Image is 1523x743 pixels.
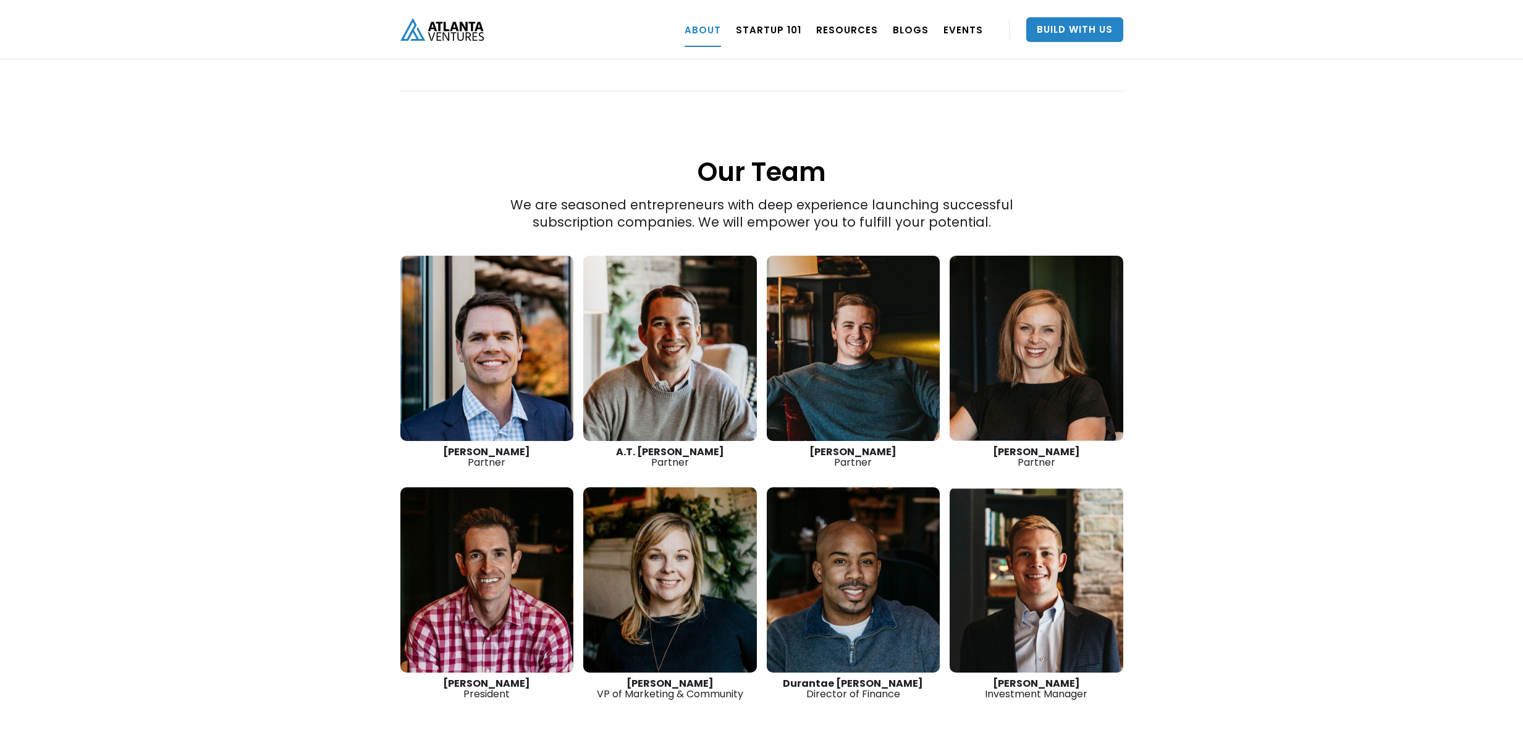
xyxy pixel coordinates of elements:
strong: [PERSON_NAME] [993,676,1080,691]
strong: [PERSON_NAME] [993,445,1080,459]
strong: Durantae [PERSON_NAME] [783,676,923,691]
div: Partner [767,447,940,468]
a: ABOUT [685,12,721,47]
strong: [PERSON_NAME] [809,445,897,459]
div: Partner [583,447,757,468]
a: EVENTS [943,12,983,47]
a: Startup 101 [736,12,801,47]
strong: [PERSON_NAME] [443,445,530,459]
a: Build With Us [1026,17,1123,42]
div: VP of Marketing & Community [583,678,757,699]
h1: Our Team [400,93,1123,190]
a: RESOURCES [816,12,878,47]
strong: [PERSON_NAME] [443,676,530,691]
strong: [PERSON_NAME] [626,676,714,691]
div: Director of Finance [767,678,940,699]
div: Partner [950,447,1123,468]
div: President [400,678,574,699]
div: Partner [400,447,574,468]
a: BLOGS [893,12,929,47]
strong: A.T. [PERSON_NAME] [616,445,724,459]
div: Investment Manager [950,678,1123,699]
